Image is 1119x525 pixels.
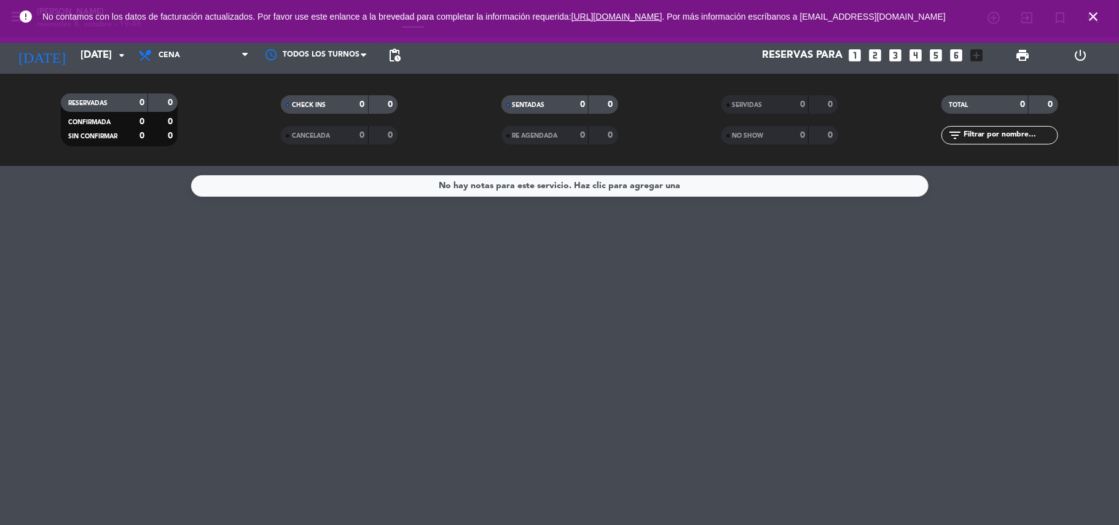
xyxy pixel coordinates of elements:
[18,9,33,24] i: error
[292,102,326,108] span: CHECK INS
[608,100,615,109] strong: 0
[1086,9,1101,24] i: close
[360,131,365,140] strong: 0
[387,48,402,63] span: pending_actions
[168,98,175,107] strong: 0
[828,100,835,109] strong: 0
[580,131,585,140] strong: 0
[68,119,111,125] span: CONFIRMADA
[42,12,946,22] span: No contamos con los datos de facturación actualizados. Por favor use este enlance a la brevedad p...
[969,47,985,63] i: add_box
[388,100,395,109] strong: 0
[948,128,962,143] i: filter_list
[292,133,330,139] span: CANCELADA
[114,48,129,63] i: arrow_drop_down
[732,102,763,108] span: SERVIDAS
[68,100,108,106] span: RESERVADAS
[139,98,144,107] strong: 0
[512,102,545,108] span: SENTADAS
[439,179,680,193] div: No hay notas para este servicio. Haz clic para agregar una
[1074,48,1088,63] i: power_settings_new
[929,47,944,63] i: looks_5
[847,47,863,63] i: looks_one
[662,12,946,22] a: . Por más información escríbanos a [EMAIL_ADDRESS][DOMAIN_NAME]
[580,100,585,109] strong: 0
[608,131,615,140] strong: 0
[908,47,924,63] i: looks_4
[512,133,558,139] span: RE AGENDADA
[139,132,144,140] strong: 0
[388,131,395,140] strong: 0
[360,100,365,109] strong: 0
[800,131,805,140] strong: 0
[800,100,805,109] strong: 0
[828,131,835,140] strong: 0
[168,117,175,126] strong: 0
[1015,48,1030,63] span: print
[571,12,662,22] a: [URL][DOMAIN_NAME]
[159,51,180,60] span: Cena
[888,47,904,63] i: looks_3
[763,50,843,61] span: Reservas para
[139,117,144,126] strong: 0
[1048,100,1055,109] strong: 0
[949,102,968,108] span: TOTAL
[868,47,884,63] i: looks_two
[949,47,965,63] i: looks_6
[1051,37,1110,74] div: LOG OUT
[962,128,1058,142] input: Filtrar por nombre...
[732,133,764,139] span: NO SHOW
[9,42,74,69] i: [DATE]
[68,133,117,140] span: SIN CONFIRMAR
[1020,100,1025,109] strong: 0
[168,132,175,140] strong: 0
